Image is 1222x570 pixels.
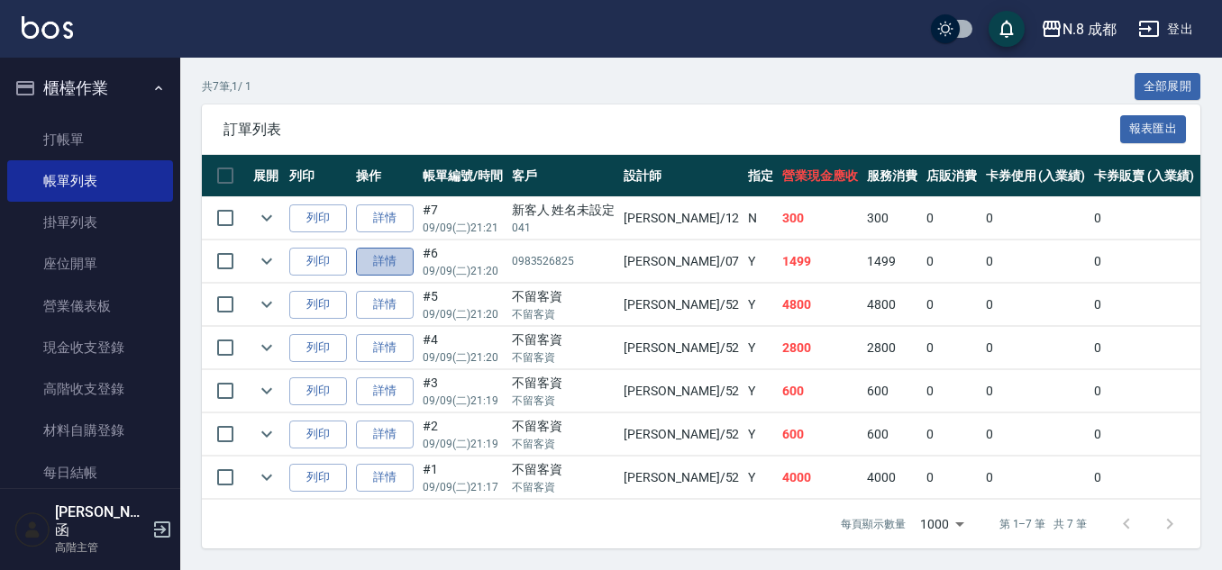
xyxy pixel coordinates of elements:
[507,155,620,197] th: 客戶
[1090,413,1199,456] td: 0
[1090,327,1199,369] td: 0
[512,417,616,436] div: 不留客資
[418,413,507,456] td: #2
[423,479,503,495] p: 09/09 (二) 21:17
[743,370,778,412] td: Y
[862,327,922,369] td: 2800
[7,119,173,160] a: 打帳單
[512,306,616,322] p: 不留客資
[981,413,1090,456] td: 0
[743,327,778,369] td: Y
[249,155,285,197] th: 展開
[289,334,347,362] button: 列印
[512,201,616,220] div: 新客人 姓名未設定
[981,155,1090,197] th: 卡券使用 (入業績)
[743,413,778,456] td: Y
[862,370,922,412] td: 600
[289,377,347,405] button: 列印
[289,464,347,492] button: 列印
[253,421,280,448] button: expand row
[55,503,147,539] h5: [PERSON_NAME]函
[922,413,981,456] td: 0
[418,457,507,499] td: #1
[512,479,616,495] p: 不留客資
[1034,11,1124,48] button: N.8 成都
[922,457,981,499] td: 0
[743,284,778,326] td: Y
[1090,155,1199,197] th: 卡券販賣 (入業績)
[7,65,173,112] button: 櫃檯作業
[981,284,1090,326] td: 0
[862,197,922,240] td: 300
[619,327,743,369] td: [PERSON_NAME] /52
[289,421,347,448] button: 列印
[253,377,280,404] button: expand row
[841,516,906,532] p: 每頁顯示數量
[922,155,981,197] th: 店販消費
[7,368,173,410] a: 高階收支登錄
[922,327,981,369] td: 0
[922,240,981,283] td: 0
[7,327,173,368] a: 現金收支登錄
[356,421,414,448] a: 詳情
[418,240,507,283] td: #6
[253,291,280,318] button: expand row
[989,11,1025,47] button: save
[7,285,173,327] a: 營業儀表板
[619,284,743,326] td: [PERSON_NAME] /52
[7,452,173,493] a: 每日結帳
[223,121,1120,139] span: 訂單列表
[778,327,862,369] td: 2800
[7,410,173,451] a: 材料自購登錄
[285,155,351,197] th: 列印
[512,287,616,306] div: 不留客資
[289,248,347,276] button: 列印
[1120,115,1187,143] button: 報表匯出
[512,374,616,393] div: 不留客資
[1090,370,1199,412] td: 0
[1090,284,1199,326] td: 0
[913,500,971,548] div: 1000
[981,370,1090,412] td: 0
[253,204,280,231] button: expand row
[356,334,414,362] a: 詳情
[512,349,616,366] p: 不留客資
[778,457,862,499] td: 4000
[512,220,616,236] p: 041
[619,457,743,499] td: [PERSON_NAME] /52
[512,330,616,349] div: 不留客資
[418,370,507,412] td: #3
[289,204,347,232] button: 列印
[1135,73,1201,101] button: 全部展開
[743,197,778,240] td: N
[423,263,503,279] p: 09/09 (二) 21:20
[619,197,743,240] td: [PERSON_NAME] /12
[423,349,503,366] p: 09/09 (二) 21:20
[981,197,1090,240] td: 0
[619,155,743,197] th: 設計師
[356,377,414,405] a: 詳情
[253,248,280,275] button: expand row
[14,511,50,547] img: Person
[22,16,73,39] img: Logo
[1090,457,1199,499] td: 0
[423,306,503,322] p: 09/09 (二) 21:20
[743,240,778,283] td: Y
[922,197,981,240] td: 0
[418,284,507,326] td: #5
[418,155,507,197] th: 帳單編號/時間
[862,457,922,499] td: 4000
[1120,120,1187,137] a: 報表匯出
[55,539,147,556] p: 高階主管
[7,202,173,243] a: 掛單列表
[7,160,173,202] a: 帳單列表
[512,393,616,409] p: 不留客資
[351,155,418,197] th: 操作
[202,78,251,95] p: 共 7 筆, 1 / 1
[1090,197,1199,240] td: 0
[778,240,862,283] td: 1499
[981,327,1090,369] td: 0
[289,291,347,319] button: 列印
[423,393,503,409] p: 09/09 (二) 21:19
[778,413,862,456] td: 600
